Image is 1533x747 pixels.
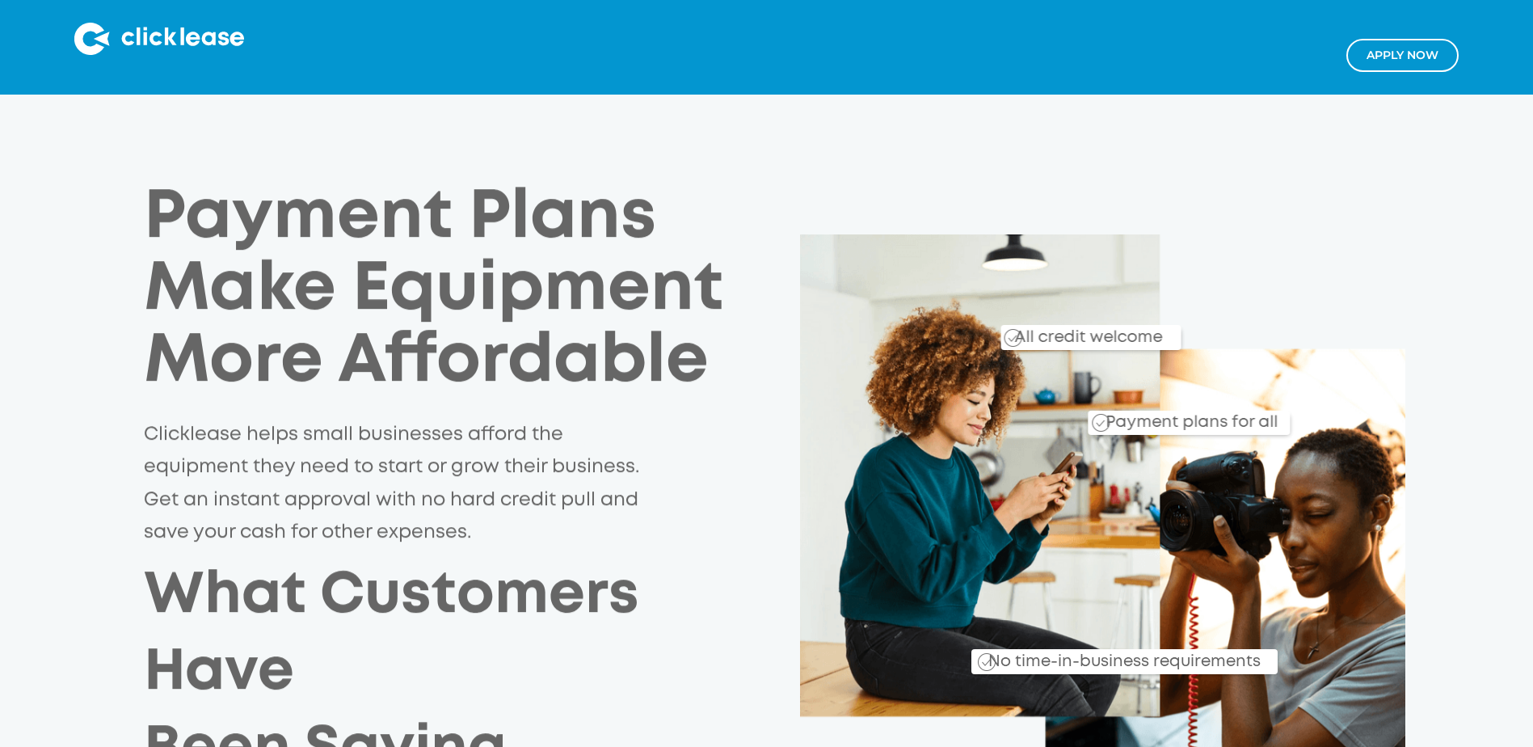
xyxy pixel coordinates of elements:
div: All credit welcome [951,315,1181,350]
a: Apply NOw [1346,39,1459,72]
img: Checkmark_callout [1092,415,1110,433]
div: Payment plans for all [1099,402,1278,435]
p: Clicklease helps small businesses afford the equipment they need to start or grow their business.... [144,419,648,550]
img: Checkmark_callout [1004,329,1022,347]
div: No time-in-business requirements [895,633,1278,673]
img: Checkmark_callout [977,652,995,670]
img: Clicklease logo [74,23,244,55]
h1: Payment Plans Make Equipment More Affordable [144,184,755,399]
